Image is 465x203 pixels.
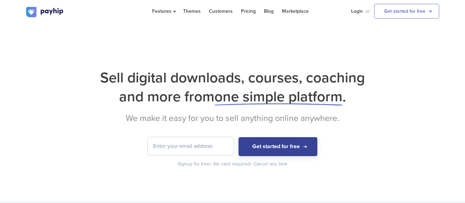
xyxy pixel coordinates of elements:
a: Get started for free [374,4,439,19]
h2: We make it easy for you to sell anything online anywhere. [26,113,439,123]
h1: Sell digital downloads, courses, coaching and more from [26,68,439,106]
div: No card required [213,161,252,168]
span: . [342,88,346,105]
span: Features [152,8,175,14]
span: • [250,161,252,167]
div: Cancel any time [254,161,287,168]
span: one simple platform [214,88,342,105]
img: logo.svg [26,7,64,17]
div: Signup for free [178,161,212,168]
input: Enter your email address [148,137,234,155]
button: Get started for free [239,137,317,156]
span: • [210,161,211,167]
